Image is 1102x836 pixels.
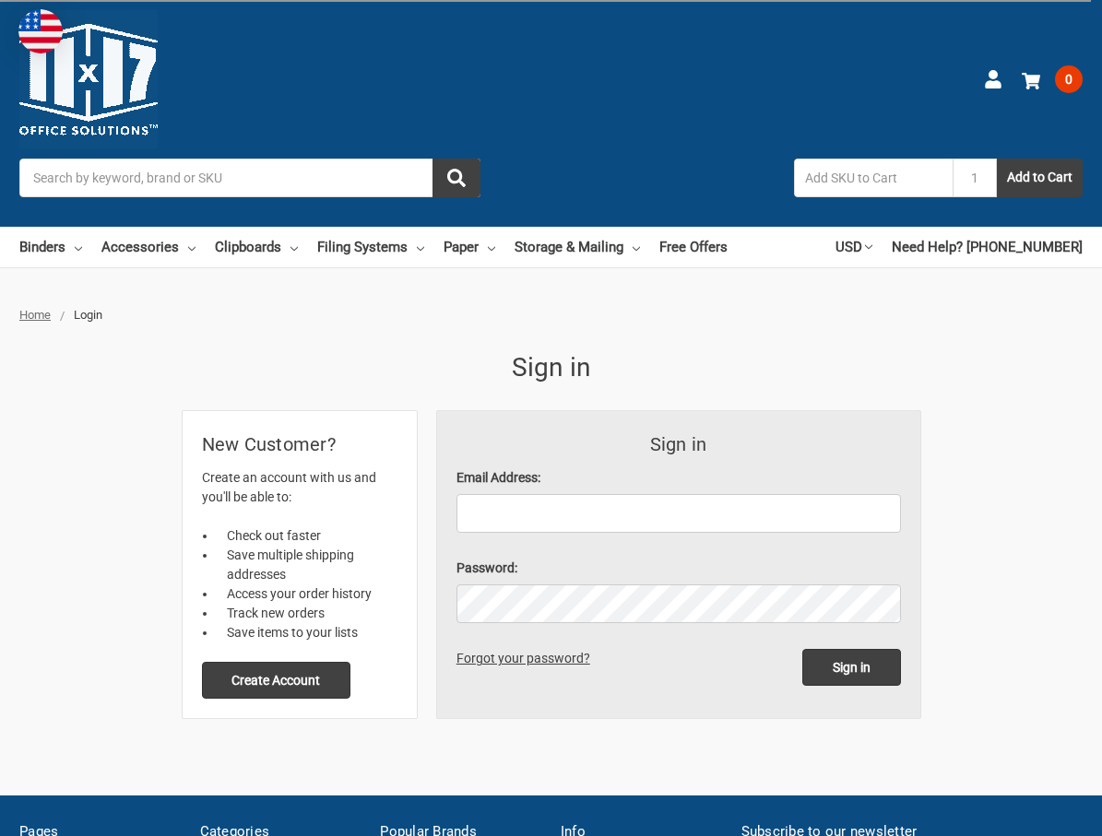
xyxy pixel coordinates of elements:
[18,9,63,53] img: duty and tax information for United States
[101,227,196,267] a: Accessories
[1055,65,1083,93] span: 0
[892,227,1083,267] a: Need Help? [PHONE_NUMBER]
[217,546,397,584] li: Save multiple shipping addresses
[19,308,51,322] a: Home
[217,584,397,604] li: Access your order history
[1022,55,1083,103] a: 0
[202,468,397,507] p: Create an account with us and you'll be able to:
[19,227,82,267] a: Binders
[794,159,953,197] input: Add SKU to Cart
[659,227,728,267] a: Free Offers
[19,159,480,197] input: Search by keyword, brand or SKU
[19,10,158,148] img: 11x17.com
[202,672,351,687] a: Create Account
[317,227,424,267] a: Filing Systems
[456,559,901,578] label: Password:
[183,348,920,387] h1: Sign in
[215,227,298,267] a: Clipboards
[217,623,397,642] li: Save items to your lists
[444,227,495,267] a: Paper
[456,468,901,488] label: Email Address:
[997,159,1083,197] button: Add to Cart
[202,662,351,699] button: Create Account
[802,649,901,686] input: Sign in
[74,308,102,322] span: Login
[515,227,640,267] a: Storage & Mailing
[202,430,397,458] h2: New Customer?
[217,604,397,623] li: Track new orders
[456,651,597,665] a: Forgot your password?
[835,227,872,267] a: USD
[217,526,397,546] li: Check out faster
[456,430,901,458] h3: Sign in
